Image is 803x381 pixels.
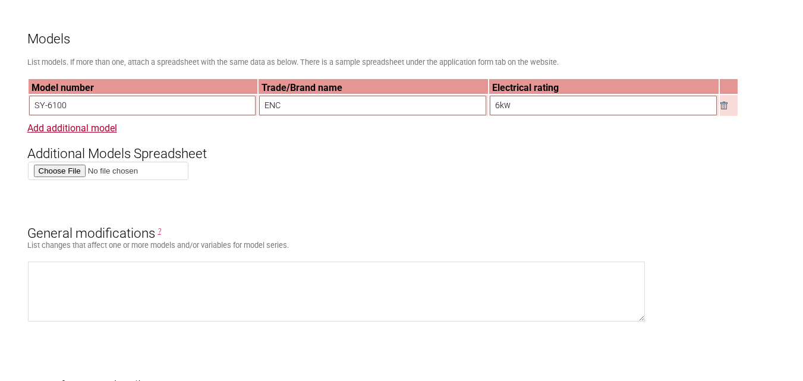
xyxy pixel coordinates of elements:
[259,79,488,94] th: Trade/Brand name
[27,58,559,67] small: List models. If more than one, attach a spreadsheet with the same data as below. There is a sampl...
[29,79,258,94] th: Model number
[27,122,117,134] a: Add additional model
[27,11,776,46] h3: Models
[27,126,776,162] h3: Additional Models Spreadsheet
[158,227,161,235] span: General Modifications are changes that affect one or more models. E.g. Alternative brand names or...
[27,241,289,250] small: List changes that affect one or more models and/or variables for model series.
[489,79,719,94] th: Electrical rating
[720,102,728,109] img: Remove
[27,205,776,241] h3: General modifications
